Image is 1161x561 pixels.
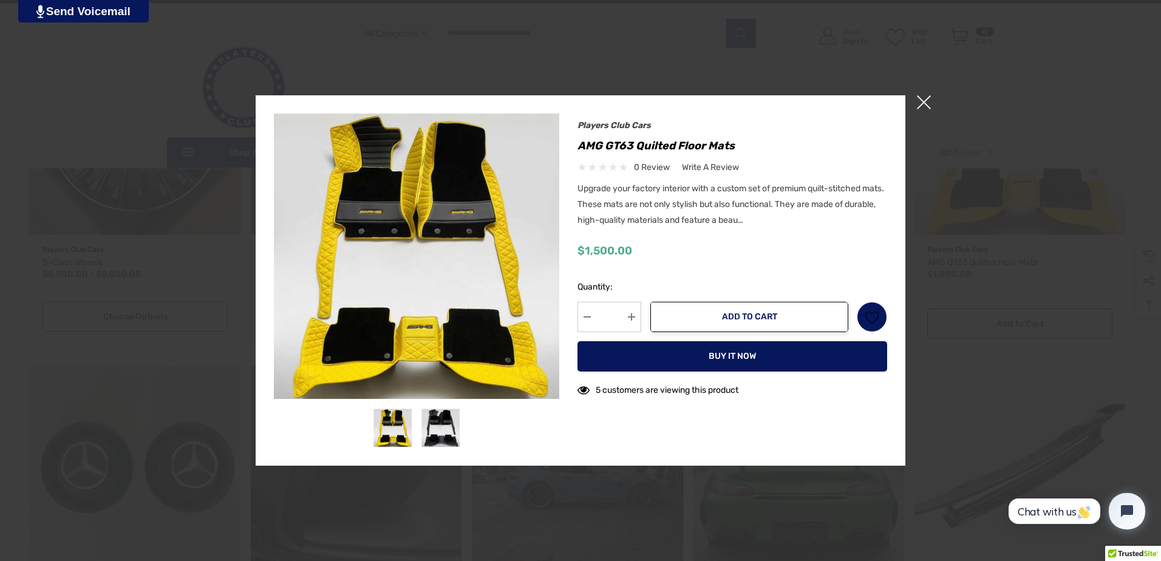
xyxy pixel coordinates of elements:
span: 0 review [634,160,670,175]
button: Buy it now [577,341,887,372]
span: × [917,95,931,109]
button: Add to Cart [650,302,848,332]
img: AMG GT63 Quilted Floor Mats [421,409,460,447]
span: Upgrade your factory interior with a custom set of premium quilt-stitched mats. These mats are no... [577,183,884,225]
a: Players Club Cars [577,120,651,131]
a: Wish List [857,302,887,332]
iframe: Tidio Chat [995,483,1156,540]
svg: Wish List [865,310,879,324]
a: Write a Review [682,160,739,175]
img: AMG GT63 Quilted Floor Mats [373,409,412,447]
span: Write a Review [682,162,739,173]
img: PjwhLS0gR2VuZXJhdG9yOiBHcmF2aXQuaW8gLS0+PHN2ZyB4bWxucz0iaHR0cDovL3d3dy53My5vcmcvMjAwMC9zdmciIHhtb... [36,5,44,18]
span: $1,500.00 [577,244,632,257]
div: 5 customers are viewing this product [577,379,738,398]
h1: AMG GT63 Quilted Floor Mats [577,136,887,155]
label: Quantity: [577,280,641,294]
